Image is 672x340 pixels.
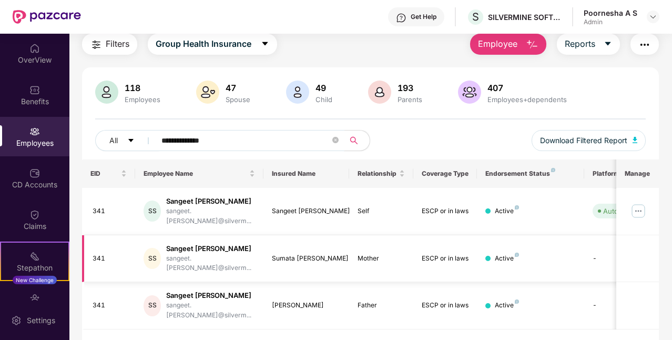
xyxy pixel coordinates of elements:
img: svg+xml;base64,PHN2ZyBpZD0iQ2xhaW0iIHhtbG5zPSJodHRwOi8vd3d3LnczLm9yZy8yMDAwL3N2ZyIgd2lkdGg9IjIwIi... [29,209,40,220]
span: Filters [106,37,129,51]
div: Sangeet [PERSON_NAME] [166,291,255,301]
td: - [584,235,659,283]
div: 341 [93,206,127,216]
img: svg+xml;base64,PHN2ZyB4bWxucz0iaHR0cDovL3d3dy53My5vcmcvMjAwMC9zdmciIHdpZHRoPSI4IiBoZWlnaHQ9IjgiIH... [551,168,555,172]
img: svg+xml;base64,PHN2ZyBpZD0iU2V0dGluZy0yMHgyMCIgeG1sbnM9Imh0dHA6Ly93d3cudzMub3JnLzIwMDAvc3ZnIiB3aW... [11,315,22,326]
div: ESCP or in laws [422,206,469,216]
div: SS [144,248,160,269]
span: EID [90,169,119,178]
div: Child [313,95,334,104]
img: New Pazcare Logo [13,10,81,24]
div: Get Help [411,13,436,21]
img: svg+xml;base64,PHN2ZyBpZD0iSGVscC0zMngzMiIgeG1sbnM9Imh0dHA6Ly93d3cudzMub3JnLzIwMDAvc3ZnIiB3aWR0aD... [396,13,406,23]
th: Relationship [349,159,413,188]
div: sangeet.[PERSON_NAME]@silverm... [166,206,255,226]
img: svg+xml;base64,PHN2ZyB4bWxucz0iaHR0cDovL3d3dy53My5vcmcvMjAwMC9zdmciIHdpZHRoPSIyMSIgaGVpZ2h0PSIyMC... [29,251,40,262]
img: svg+xml;base64,PHN2ZyB4bWxucz0iaHR0cDovL3d3dy53My5vcmcvMjAwMC9zdmciIHhtbG5zOnhsaW5rPSJodHRwOi8vd3... [633,137,638,143]
div: Spouse [223,95,252,104]
span: All [109,135,118,146]
div: SS [144,295,160,316]
div: SS [144,201,160,222]
button: Download Filtered Report [532,130,646,151]
div: 193 [395,83,424,93]
span: caret-down [261,39,269,49]
span: caret-down [604,39,612,49]
img: svg+xml;base64,PHN2ZyB4bWxucz0iaHR0cDovL3d3dy53My5vcmcvMjAwMC9zdmciIHhtbG5zOnhsaW5rPSJodHRwOi8vd3... [368,81,391,104]
td: - [584,282,659,329]
th: Manage [616,159,659,188]
img: svg+xml;base64,PHN2ZyB4bWxucz0iaHR0cDovL3d3dy53My5vcmcvMjAwMC9zdmciIHhtbG5zOnhsaW5rPSJodHRwOi8vd3... [196,81,219,104]
div: ESCP or in laws [422,301,469,311]
div: Active [495,254,519,264]
img: svg+xml;base64,PHN2ZyBpZD0iQ0RfQWNjb3VudHMiIGRhdGEtbmFtZT0iQ0QgQWNjb3VudHMiIHhtbG5zPSJodHRwOi8vd3... [29,168,40,178]
img: svg+xml;base64,PHN2ZyB4bWxucz0iaHR0cDovL3d3dy53My5vcmcvMjAwMC9zdmciIHhtbG5zOnhsaW5rPSJodHRwOi8vd3... [526,38,538,51]
div: Settings [24,315,58,326]
div: Sumata [PERSON_NAME] [272,254,341,264]
button: Allcaret-down [95,130,159,151]
img: svg+xml;base64,PHN2ZyB4bWxucz0iaHR0cDovL3d3dy53My5vcmcvMjAwMC9zdmciIHhtbG5zOnhsaW5rPSJodHRwOi8vd3... [286,81,309,104]
div: Employees [123,95,162,104]
div: Admin [584,18,637,26]
span: Group Health Insurance [156,37,251,51]
div: Active [495,301,519,311]
div: Parents [395,95,424,104]
th: Coverage Type [413,159,477,188]
div: sangeet.[PERSON_NAME]@silverm... [166,254,255,274]
img: svg+xml;base64,PHN2ZyB4bWxucz0iaHR0cDovL3d3dy53My5vcmcvMjAwMC9zdmciIHdpZHRoPSI4IiBoZWlnaHQ9IjgiIH... [515,205,519,209]
span: caret-down [127,137,135,145]
img: svg+xml;base64,PHN2ZyB4bWxucz0iaHR0cDovL3d3dy53My5vcmcvMjAwMC9zdmciIHdpZHRoPSIyNCIgaGVpZ2h0PSIyNC... [90,38,103,51]
span: close-circle [332,136,339,146]
img: svg+xml;base64,PHN2ZyB4bWxucz0iaHR0cDovL3d3dy53My5vcmcvMjAwMC9zdmciIHhtbG5zOnhsaW5rPSJodHRwOi8vd3... [95,81,118,104]
div: Mother [358,254,405,264]
div: 118 [123,83,162,93]
div: SILVERMINE SOFTWARE INDIA PRIVATE LIMITED [488,12,562,22]
th: EID [82,159,136,188]
div: Employees+dependents [485,95,569,104]
button: Reportscaret-down [557,34,620,55]
div: 49 [313,83,334,93]
div: Stepathon [1,263,68,273]
img: svg+xml;base64,PHN2ZyBpZD0iQmVuZWZpdHMiIHhtbG5zPSJodHRwOi8vd3d3LnczLm9yZy8yMDAwL3N2ZyIgd2lkdGg9Ij... [29,85,40,95]
div: Sangeet [PERSON_NAME] [166,196,255,206]
div: Active [495,206,519,216]
div: Platform Status [593,169,650,178]
img: svg+xml;base64,PHN2ZyBpZD0iRW5kb3JzZW1lbnRzIiB4bWxucz0iaHR0cDovL3d3dy53My5vcmcvMjAwMC9zdmciIHdpZH... [29,293,40,303]
div: Father [358,301,405,311]
button: Filters [82,34,137,55]
img: svg+xml;base64,PHN2ZyB4bWxucz0iaHR0cDovL3d3dy53My5vcmcvMjAwMC9zdmciIHdpZHRoPSI4IiBoZWlnaHQ9IjgiIH... [515,299,519,304]
img: manageButton [630,203,647,219]
div: [PERSON_NAME] [272,301,341,311]
th: Employee Name [135,159,263,188]
div: Poornesha A S [584,8,637,18]
div: Sangeet [PERSON_NAME] [166,244,255,254]
div: Endorsement Status [485,169,575,178]
span: Reports [565,37,595,51]
span: Employee [478,37,517,51]
div: New Challenge [13,276,57,284]
div: sangeet.[PERSON_NAME]@silverm... [166,301,255,321]
div: Sangeet [PERSON_NAME] [272,206,341,216]
div: 47 [223,83,252,93]
span: Employee Name [144,169,247,178]
span: close-circle [332,137,339,143]
button: search [344,130,370,151]
span: search [344,136,364,145]
button: Employee [470,34,546,55]
button: Group Health Insurancecaret-down [148,34,277,55]
img: svg+xml;base64,PHN2ZyBpZD0iSG9tZSIgeG1sbnM9Imh0dHA6Ly93d3cudzMub3JnLzIwMDAvc3ZnIiB3aWR0aD0iMjAiIG... [29,43,40,54]
span: Relationship [358,169,397,178]
img: svg+xml;base64,PHN2ZyBpZD0iRHJvcGRvd24tMzJ4MzIiIHhtbG5zPSJodHRwOi8vd3d3LnczLm9yZy8yMDAwL3N2ZyIgd2... [649,13,657,21]
div: Self [358,206,405,216]
div: 341 [93,254,127,264]
img: svg+xml;base64,PHN2ZyBpZD0iRW1wbG95ZWVzIiB4bWxucz0iaHR0cDovL3d3dy53My5vcmcvMjAwMC9zdmciIHdpZHRoPS... [29,126,40,137]
img: svg+xml;base64,PHN2ZyB4bWxucz0iaHR0cDovL3d3dy53My5vcmcvMjAwMC9zdmciIHdpZHRoPSIyNCIgaGVpZ2h0PSIyNC... [638,38,651,51]
th: Insured Name [263,159,349,188]
img: svg+xml;base64,PHN2ZyB4bWxucz0iaHR0cDovL3d3dy53My5vcmcvMjAwMC9zdmciIHhtbG5zOnhsaW5rPSJodHRwOi8vd3... [458,81,481,104]
div: ESCP or in laws [422,254,469,264]
div: 341 [93,301,127,311]
img: svg+xml;base64,PHN2ZyB4bWxucz0iaHR0cDovL3d3dy53My5vcmcvMjAwMC9zdmciIHdpZHRoPSI4IiBoZWlnaHQ9IjgiIH... [515,253,519,257]
div: Auto Verified [603,206,645,216]
span: Download Filtered Report [540,135,627,146]
span: S [472,11,479,23]
div: 407 [485,83,569,93]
